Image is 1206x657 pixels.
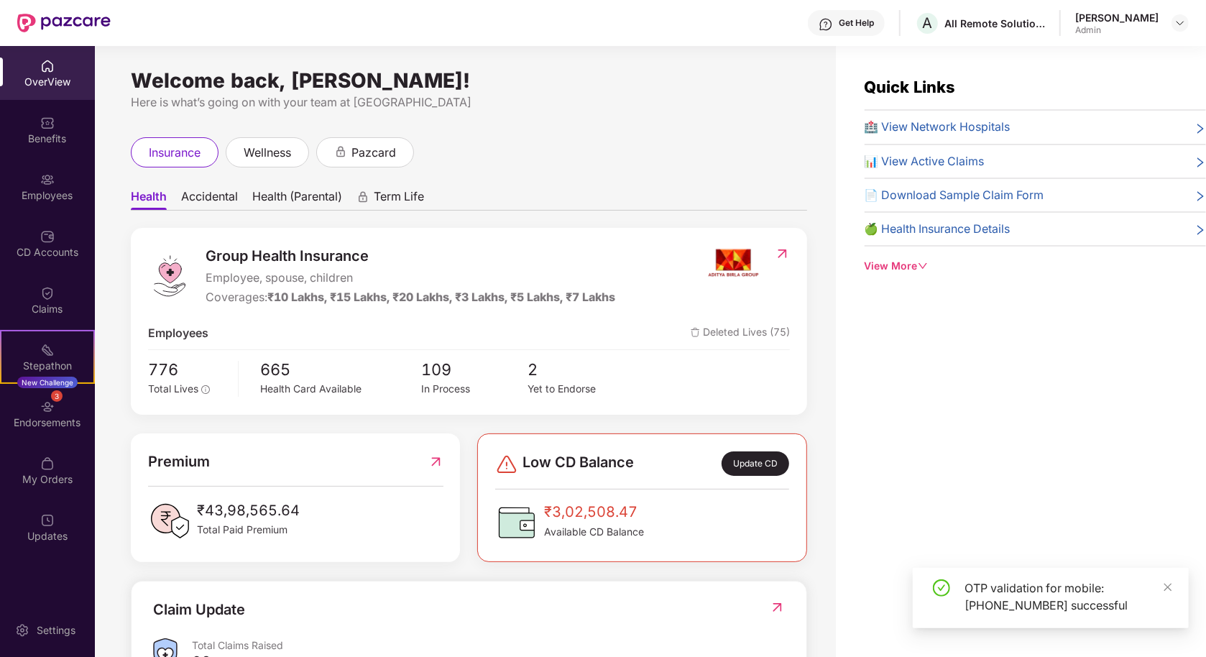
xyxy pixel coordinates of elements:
div: Stepathon [1,359,93,373]
span: ₹10 Lakhs, ₹15 Lakhs, ₹20 Lakhs, ₹3 Lakhs, ₹5 Lakhs, ₹7 Lakhs [267,290,615,304]
span: right [1195,189,1206,204]
div: Yet to Endorse [528,382,635,398]
div: View More [865,258,1206,274]
img: svg+xml;base64,PHN2ZyBpZD0iTXlfT3JkZXJzIiBkYXRhLW5hbWU9Ik15IE9yZGVycyIgeG1sbnM9Imh0dHA6Ly93d3cudz... [40,456,55,471]
span: info-circle [201,385,210,394]
img: svg+xml;base64,PHN2ZyBpZD0iRW1wbG95ZWVzIiB4bWxucz0iaHR0cDovL3d3dy53My5vcmcvMjAwMC9zdmciIHdpZHRoPS... [40,173,55,187]
span: Total Lives [148,383,198,395]
img: logo [148,254,191,298]
span: down [918,261,928,271]
div: Admin [1075,24,1159,36]
img: RedirectIcon [770,600,785,615]
span: 2 [528,357,635,382]
img: svg+xml;base64,PHN2ZyBpZD0iU2V0dGluZy0yMHgyMCIgeG1sbnM9Imh0dHA6Ly93d3cudzMub3JnLzIwMDAvc3ZnIiB3aW... [15,623,29,638]
span: Term Life [374,189,424,210]
span: Group Health Insurance [206,245,615,267]
span: 776 [148,357,229,382]
span: right [1195,223,1206,238]
img: svg+xml;base64,PHN2ZyBpZD0iQmVuZWZpdHMiIHhtbG5zPSJodHRwOi8vd3d3LnczLm9yZy8yMDAwL3N2ZyIgd2lkdGg9Ij... [40,116,55,130]
div: Total Claims Raised [192,638,785,652]
span: wellness [244,144,291,162]
span: Low CD Balance [523,451,634,477]
img: svg+xml;base64,PHN2ZyB4bWxucz0iaHR0cDovL3d3dy53My5vcmcvMjAwMC9zdmciIHdpZHRoPSIyMSIgaGVpZ2h0PSIyMC... [40,343,55,357]
div: Here is what’s going on with your team at [GEOGRAPHIC_DATA] [131,93,807,111]
span: Employees [148,324,208,342]
img: svg+xml;base64,PHN2ZyBpZD0iRHJvcGRvd24tMzJ4MzIiIHhtbG5zPSJodHRwOi8vd3d3LnczLm9yZy8yMDAwL3N2ZyIgd2... [1174,17,1186,29]
div: animation [334,145,347,158]
img: svg+xml;base64,PHN2ZyBpZD0iQ0RfQWNjb3VudHMiIGRhdGEtbmFtZT0iQ0QgQWNjb3VudHMiIHhtbG5zPSJodHRwOi8vd3... [40,229,55,244]
div: Update CD [722,451,789,477]
div: [PERSON_NAME] [1075,11,1159,24]
span: Premium [148,451,210,473]
span: 📊 View Active Claims [865,152,985,170]
span: ₹3,02,508.47 [544,501,644,523]
img: svg+xml;base64,PHN2ZyBpZD0iQ2xhaW0iIHhtbG5zPSJodHRwOi8vd3d3LnczLm9yZy8yMDAwL3N2ZyIgd2lkdGg9IjIwIi... [40,286,55,300]
img: RedirectIcon [428,451,443,473]
img: svg+xml;base64,PHN2ZyBpZD0iSGVscC0zMngzMiIgeG1sbnM9Imh0dHA6Ly93d3cudzMub3JnLzIwMDAvc3ZnIiB3aWR0aD... [819,17,833,32]
span: right [1195,121,1206,136]
span: Health (Parental) [252,189,342,210]
span: 🏥 View Network Hospitals [865,118,1011,136]
img: insurerIcon [706,245,760,281]
span: ₹43,98,565.64 [197,500,300,522]
span: 109 [421,357,528,382]
span: close [1163,582,1173,592]
span: Accidental [181,189,238,210]
span: Quick Links [865,78,956,96]
span: Available CD Balance [544,524,644,540]
span: pazcard [351,144,396,162]
div: All Remote Solutions Private Limited [944,17,1045,30]
span: insurance [149,144,201,162]
div: New Challenge [17,377,78,388]
div: Settings [32,623,80,638]
img: CDBalanceIcon [495,501,538,544]
div: In Process [421,382,528,398]
img: deleteIcon [691,328,700,337]
span: 665 [260,357,420,382]
img: RedirectIcon [775,247,790,261]
img: New Pazcare Logo [17,14,111,32]
div: Claim Update [153,599,245,621]
span: 📄 Download Sample Claim Form [865,186,1044,204]
img: svg+xml;base64,PHN2ZyBpZD0iVXBkYXRlZCIgeG1sbnM9Imh0dHA6Ly93d3cudzMub3JnLzIwMDAvc3ZnIiB3aWR0aD0iMj... [40,513,55,528]
img: svg+xml;base64,PHN2ZyBpZD0iRGFuZ2VyLTMyeDMyIiB4bWxucz0iaHR0cDovL3d3dy53My5vcmcvMjAwMC9zdmciIHdpZH... [495,453,518,476]
span: 🍏 Health Insurance Details [865,220,1011,238]
img: PaidPremiumIcon [148,500,191,543]
div: 3 [51,390,63,402]
img: svg+xml;base64,PHN2ZyBpZD0iSG9tZSIgeG1sbnM9Imh0dHA6Ly93d3cudzMub3JnLzIwMDAvc3ZnIiB3aWR0aD0iMjAiIG... [40,59,55,73]
div: OTP validation for mobile: [PHONE_NUMBER] successful [965,579,1172,614]
span: right [1195,155,1206,170]
div: animation [356,190,369,203]
img: svg+xml;base64,PHN2ZyBpZD0iRW5kb3JzZW1lbnRzIiB4bWxucz0iaHR0cDovL3d3dy53My5vcmcvMjAwMC9zdmciIHdpZH... [40,400,55,414]
span: A [923,14,933,32]
div: Welcome back, [PERSON_NAME]! [131,75,807,86]
span: check-circle [933,579,950,597]
span: Health [131,189,167,210]
div: Coverages: [206,288,615,306]
div: Get Help [839,17,874,29]
span: Total Paid Premium [197,522,300,538]
div: Health Card Available [260,382,420,398]
span: Employee, spouse, children [206,269,615,287]
span: Deleted Lives (75) [691,324,790,342]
